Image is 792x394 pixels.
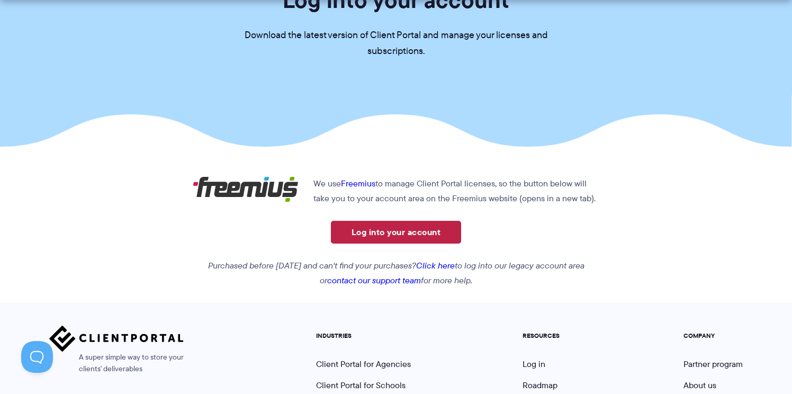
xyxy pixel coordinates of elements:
[683,358,743,370] a: Partner program
[237,28,555,59] p: Download the latest version of Client Portal and manage your licenses and subscriptions.
[21,341,53,373] iframe: Toggle Customer Support
[523,332,584,339] h5: RESOURCES
[316,358,411,370] a: Client Portal for Agencies
[683,379,716,391] a: About us
[683,332,743,339] h5: COMPANY
[208,259,584,286] em: Purchased before [DATE] and can't find your purchases? to log into our legacy account area or for...
[416,259,455,272] a: Click here
[327,274,421,286] a: contact our support team
[331,221,461,244] a: Log into your account
[193,176,600,206] p: We use to manage Client Portal licenses, so the button below will take you to your account area o...
[316,332,423,339] h5: INDUSTRIES
[523,358,545,370] a: Log in
[316,379,406,391] a: Client Portal for Schools
[523,379,557,391] a: Roadmap
[49,352,184,375] span: A super simple way to store your clients' deliverables
[193,176,299,202] img: Freemius logo
[341,177,375,190] a: Freemius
